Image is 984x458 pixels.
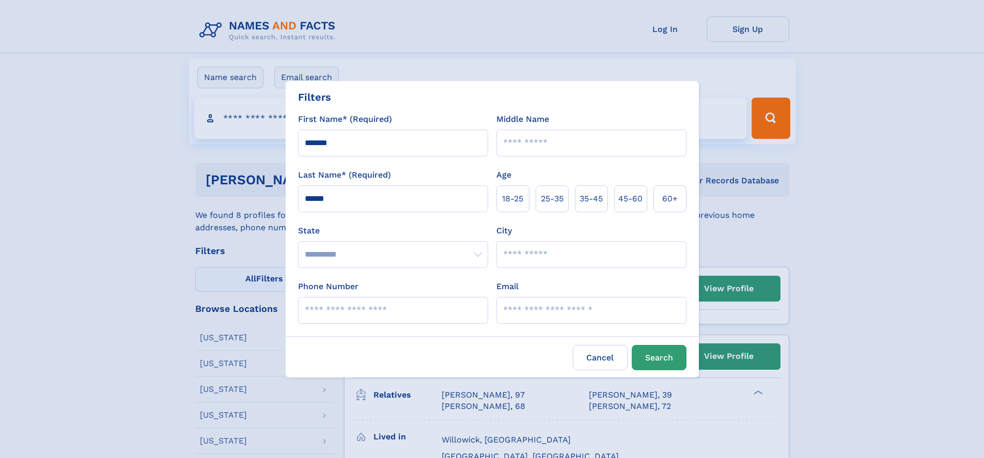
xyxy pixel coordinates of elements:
[502,193,523,205] span: 18‑25
[496,225,512,237] label: City
[298,225,488,237] label: State
[580,193,603,205] span: 35‑45
[496,280,519,293] label: Email
[496,169,511,181] label: Age
[618,193,643,205] span: 45‑60
[298,280,358,293] label: Phone Number
[496,113,549,125] label: Middle Name
[298,89,331,105] div: Filters
[298,113,392,125] label: First Name* (Required)
[541,193,564,205] span: 25‑35
[298,169,391,181] label: Last Name* (Required)
[632,345,686,370] button: Search
[662,193,678,205] span: 60+
[573,345,628,370] label: Cancel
